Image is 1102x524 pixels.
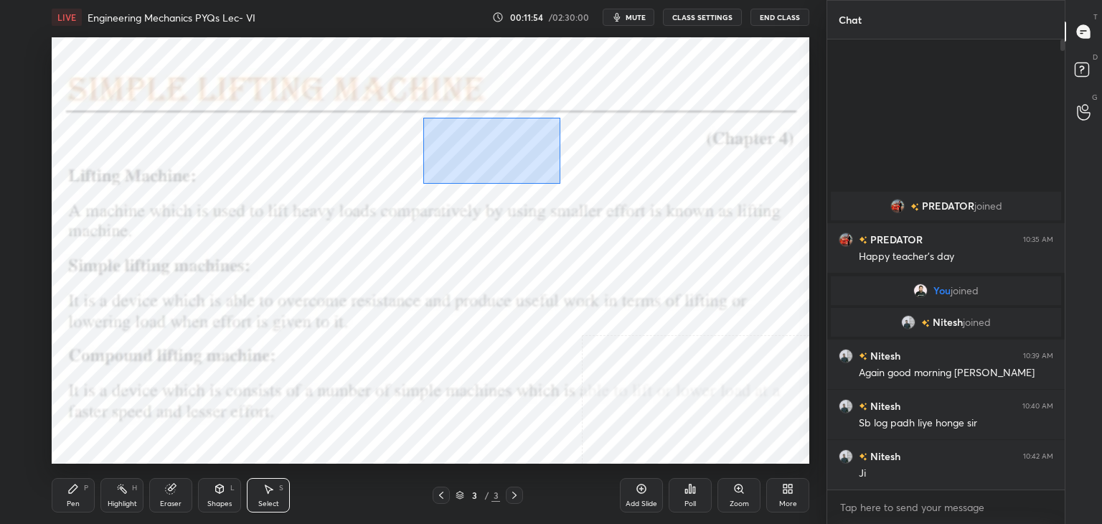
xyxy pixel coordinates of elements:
h6: Nitesh [867,449,900,464]
img: 3 [839,449,853,464]
img: no-rating-badge.077c3623.svg [921,319,930,327]
div: 10:40 AM [1022,402,1053,411]
div: / [484,491,489,500]
img: a90b112ffddb41d1843043b4965b2635.jpg [913,284,928,298]
span: joined [951,285,979,296]
div: Select [258,500,279,507]
div: LIVE [52,9,82,26]
div: Zoom [730,500,749,507]
div: 10:42 AM [1023,452,1053,461]
img: 7870c15415b94dc786c4b9c97e7b1231.jpg [839,233,853,247]
div: Ji [859,467,1053,481]
div: 3 [467,491,481,500]
span: joined [974,200,1002,212]
div: Poll [684,500,696,507]
p: D [1093,52,1098,62]
div: 10:35 AM [1023,235,1053,244]
img: 3 [839,399,853,413]
div: Pen [67,500,80,507]
span: mute [626,12,646,22]
p: G [1092,92,1098,103]
span: joined [963,317,991,328]
img: 3 [901,315,915,329]
img: no-rating-badge.077c3623.svg [910,203,919,211]
div: P [84,485,88,492]
div: L [230,485,235,492]
h6: PREDATOR [867,232,923,247]
div: Shapes [207,500,232,507]
div: grid [827,189,1065,490]
div: Highlight [108,500,137,507]
div: Add Slide [626,500,657,507]
img: no-rating-badge.077c3623.svg [859,403,867,411]
h4: Engineering Mechanics PYQs Lec- VI [88,11,255,24]
div: 3 [491,489,500,502]
span: Nitesh [933,317,963,328]
button: CLASS SETTINGS [663,9,742,26]
p: T [1093,11,1098,22]
span: You [933,285,951,296]
img: no-rating-badge.077c3623.svg [859,453,867,461]
span: PREDATOR [922,200,974,212]
div: H [132,485,137,492]
button: mute [603,9,654,26]
img: 3 [839,349,853,363]
div: Again good morning [PERSON_NAME] [859,366,1053,380]
div: More [779,500,797,507]
div: Happy teacher's day [859,250,1053,264]
div: Eraser [160,500,182,507]
h6: Nitesh [867,348,900,363]
button: End Class [750,9,809,26]
div: S [279,485,283,492]
div: 10:39 AM [1023,352,1053,360]
h6: Nitesh [867,398,900,413]
img: no-rating-badge.077c3623.svg [859,236,867,244]
p: Chat [827,1,873,39]
div: Sb log padh liye honge sir [859,416,1053,431]
img: no-rating-badge.077c3623.svg [859,352,867,360]
img: 7870c15415b94dc786c4b9c97e7b1231.jpg [890,199,905,213]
